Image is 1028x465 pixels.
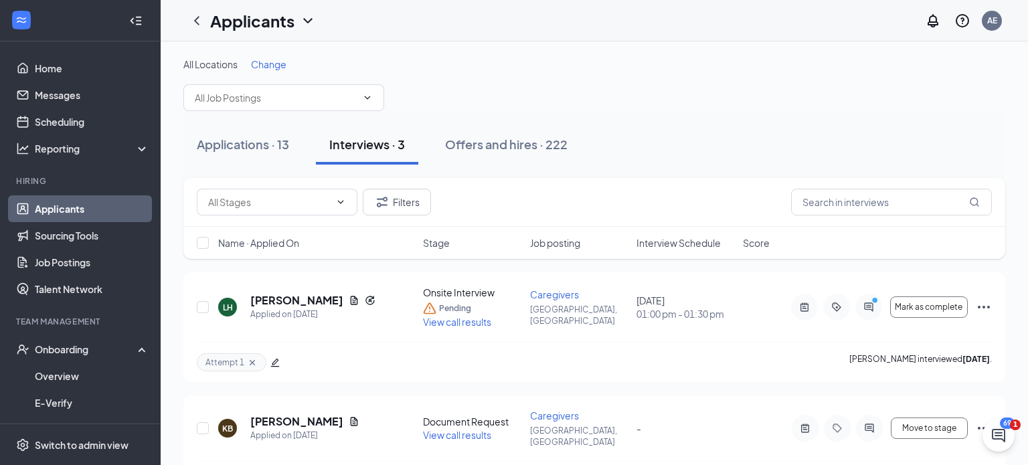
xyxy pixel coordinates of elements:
svg: ChevronDown [362,92,373,103]
span: View call results [423,429,491,441]
div: Interviews · 3 [329,136,405,153]
input: All Job Postings [195,90,357,105]
span: Caregivers [530,288,579,300]
span: Caregivers [530,409,579,422]
h5: [PERSON_NAME] [250,414,343,429]
svg: PrimaryDot [869,296,885,307]
button: Filter Filters [363,189,431,215]
svg: QuestionInfo [954,13,970,29]
div: Onboarding [35,343,138,356]
span: Attempt 1 [205,357,244,368]
span: 1 [1010,420,1021,430]
span: Job posting [530,236,580,250]
p: [GEOGRAPHIC_DATA], [GEOGRAPHIC_DATA] [530,304,628,327]
p: [GEOGRAPHIC_DATA], [GEOGRAPHIC_DATA] [530,425,628,448]
svg: Ellipses [976,420,992,436]
p: [PERSON_NAME] interviewed . [849,353,992,371]
div: Hiring [16,175,147,187]
svg: Cross [247,357,258,368]
svg: Analysis [16,142,29,155]
div: Reporting [35,142,150,155]
svg: ActiveNote [796,302,812,312]
button: Move to stage [891,417,968,439]
svg: ActiveNote [797,423,813,434]
svg: ChevronLeft [189,13,205,29]
svg: Settings [16,438,29,452]
div: Switch to admin view [35,438,128,452]
span: All Locations [183,58,238,70]
div: Offers and hires · 222 [445,136,568,153]
svg: Document [349,295,359,306]
a: E-Verify [35,389,149,416]
a: Sourcing Tools [35,222,149,249]
svg: ChevronDown [335,197,346,207]
input: Search in interviews [791,189,992,215]
button: Mark as complete [890,296,968,318]
div: LH [223,302,233,313]
input: All Stages [208,195,330,209]
svg: Document [349,416,359,427]
div: KB [222,423,233,434]
svg: Collapse [129,14,143,27]
div: Applications · 13 [197,136,289,153]
div: Applied on [DATE] [250,429,359,442]
iframe: Intercom live chat [982,420,1015,452]
svg: Reapply [365,295,375,306]
div: 69 [1000,417,1015,429]
a: Home [35,55,149,82]
div: Document Request [423,415,521,428]
svg: WorkstreamLogo [15,13,28,27]
a: Overview [35,363,149,389]
a: Scheduling [35,108,149,135]
a: Job Postings [35,249,149,276]
span: - [636,422,641,434]
a: Onboarding Documents [35,416,149,443]
span: Move to stage [902,424,956,433]
h5: [PERSON_NAME] [250,293,343,308]
span: Interview Schedule [636,236,721,250]
span: View call results [423,316,491,328]
span: Score [743,236,770,250]
svg: ActiveChat [861,423,877,434]
span: Mark as complete [895,302,962,312]
b: [DATE] [962,354,990,364]
div: [DATE] [636,294,735,320]
svg: UserCheck [16,343,29,356]
svg: Tag [829,423,845,434]
div: Team Management [16,316,147,327]
div: Applied on [DATE] [250,308,375,321]
span: Name · Applied On [218,236,299,250]
svg: MagnifyingGlass [969,197,980,207]
a: Talent Network [35,276,149,302]
a: Applicants [35,195,149,222]
span: Change [251,58,286,70]
a: Messages [35,82,149,108]
svg: Warning [423,302,436,315]
svg: Ellipses [976,299,992,315]
div: AE [987,15,997,26]
svg: ChevronDown [300,13,316,29]
span: edit [270,358,280,367]
svg: Filter [374,194,390,210]
span: 01:00 pm - 01:30 pm [636,307,735,320]
span: Pending [439,302,471,315]
span: Stage [423,236,450,250]
svg: ActiveTag [829,302,845,312]
svg: ActiveChat [861,302,877,312]
h1: Applicants [210,9,294,32]
svg: Notifications [925,13,941,29]
div: Onsite Interview [423,286,521,299]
